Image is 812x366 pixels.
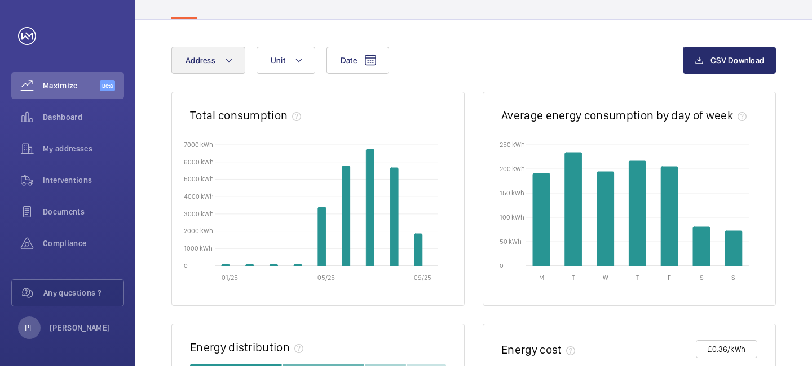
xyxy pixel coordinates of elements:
[222,264,230,266] path: 2025-01-01T00:00:00.000
[186,56,215,65] span: Address
[539,274,544,282] text: M
[270,264,277,266] path: 2025-03-01T00:00:00.000
[317,274,335,282] text: 05/25
[341,56,357,65] span: Date
[43,80,100,91] span: Maximize
[318,207,326,266] path: 2025-05-01T00:00:00.000 3,371.87
[414,234,422,266] path: 2025-09-01T00:00:00.000 1,868.45
[342,166,350,266] path: 2025-06-01T00:00:00.000 5,770.75
[184,140,213,148] text: 7000 kWh
[731,274,735,282] text: S
[43,206,124,217] span: Documents
[500,189,524,197] text: 150 kWh
[190,340,290,354] h2: Energy distribution
[171,47,245,74] button: Address
[710,56,764,65] span: CSV Download
[501,342,562,356] h2: Energy cost
[43,238,124,249] span: Compliance
[184,244,213,252] text: 1000 kWh
[696,340,757,358] button: £0.36/kWh
[50,322,111,333] p: [PERSON_NAME]
[43,111,124,123] span: Dashboard
[43,175,124,186] span: Interventions
[184,227,213,235] text: 2000 kWh
[326,47,389,74] button: Date
[294,264,302,266] path: 2025-04-01T00:00:00.000 0.13
[257,47,315,74] button: Unit
[190,108,288,122] h2: Total consumption
[43,287,123,298] span: Any questions ?
[366,149,374,266] path: 2025-07-01T00:00:00.000 6,724.34
[565,153,582,266] path: Tuesday 233.16
[184,261,188,269] text: 0
[500,164,525,172] text: 200 kWh
[693,227,710,266] path: Saturday 79.69
[700,274,704,282] text: S
[501,108,733,122] h2: Average energy consumption by day of week
[533,173,550,266] path: Monday 190.76
[390,168,398,266] path: 2025-08-01T00:00:00.000 5,670.83
[572,274,575,282] text: T
[725,231,742,266] path: Sunday 72.25
[629,161,646,266] path: Thursday 215.88
[414,274,431,282] text: 09/25
[597,172,614,266] path: Wednesday 194.08
[222,274,238,282] text: 01/25
[500,261,504,269] text: 0
[603,274,608,282] text: W
[184,175,214,183] text: 5000 kWh
[184,192,214,200] text: 4000 kWh
[668,274,671,282] text: F
[184,158,214,166] text: 6000 kWh
[184,209,214,217] text: 3000 kWh
[100,80,115,91] span: Beta
[246,264,254,266] path: 2025-02-01T00:00:00.000
[500,213,524,221] text: 100 kWh
[25,322,33,333] p: PF
[43,143,124,154] span: My addresses
[661,167,678,266] path: Friday 204.31
[500,237,522,245] text: 50 kWh
[271,56,285,65] span: Unit
[500,140,525,148] text: 250 kWh
[636,274,639,282] text: T
[683,47,776,74] button: CSV Download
